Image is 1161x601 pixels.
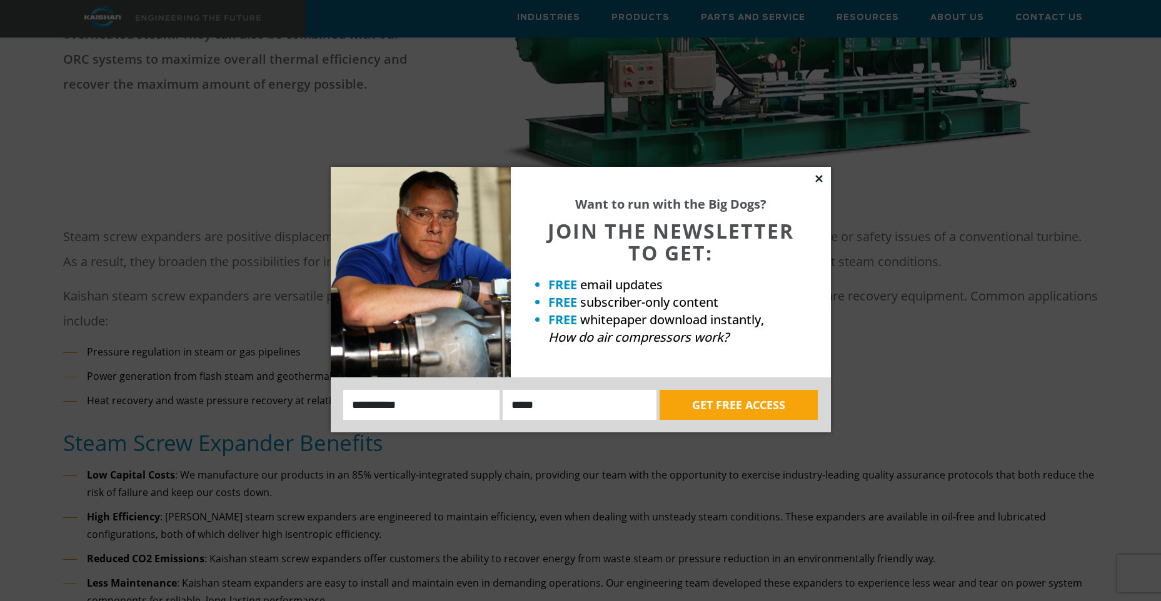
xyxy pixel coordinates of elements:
[343,390,500,420] input: Name:
[575,196,766,212] strong: Want to run with the Big Dogs?
[660,390,818,420] button: GET FREE ACCESS
[580,294,718,310] span: subscriber-only content
[580,311,764,328] span: whitepaper download instantly,
[548,329,729,345] em: How do air compressors work?
[580,276,663,293] span: email updates
[548,311,577,328] strong: FREE
[548,276,577,293] strong: FREE
[548,217,794,266] span: JOIN THE NEWSLETTER TO GET:
[503,390,656,420] input: Email
[548,294,577,310] strong: FREE
[813,173,825,184] button: Close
